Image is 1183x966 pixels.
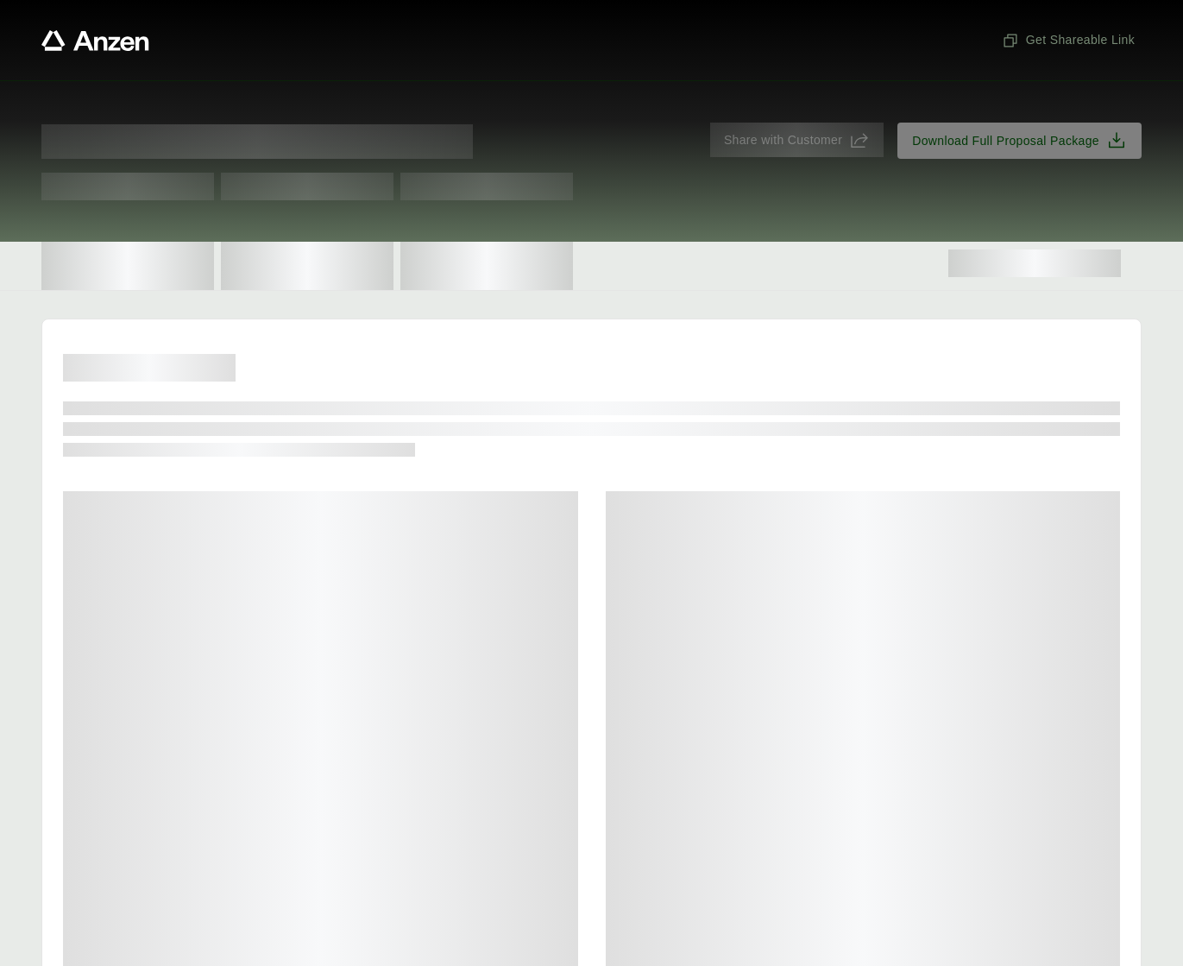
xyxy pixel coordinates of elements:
span: Share with Customer [724,131,842,149]
span: Test [400,173,573,200]
span: Test [41,173,214,200]
span: Proposal for [41,124,473,159]
a: Anzen website [41,30,149,51]
button: Get Shareable Link [995,24,1142,56]
span: Test [221,173,393,200]
span: Get Shareable Link [1002,31,1135,49]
